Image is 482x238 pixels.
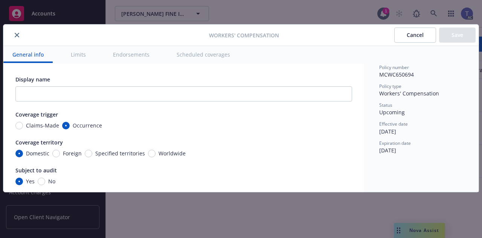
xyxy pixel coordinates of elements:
[394,28,436,43] button: Cancel
[379,102,392,108] span: Status
[12,31,21,40] button: close
[62,122,70,129] input: Occurrence
[38,178,45,185] input: No
[26,121,59,129] span: Claims-Made
[379,147,396,154] span: [DATE]
[15,139,63,146] span: Coverage territory
[95,149,145,157] span: Specified territories
[379,64,409,71] span: Policy number
[52,150,60,157] input: Foreign
[62,46,95,63] button: Limits
[26,149,49,157] span: Domestic
[63,149,82,157] span: Foreign
[3,46,53,63] button: General info
[85,150,92,157] input: Specified territories
[15,178,23,185] input: Yes
[379,71,414,78] span: MCWC650694
[15,111,58,118] span: Coverage trigger
[148,150,156,157] input: Worldwide
[379,140,411,146] span: Expiration date
[379,128,396,135] span: [DATE]
[15,150,23,157] input: Domestic
[15,167,57,174] span: Subject to audit
[209,31,279,39] span: Workers' Compensation
[159,149,186,157] span: Worldwide
[15,76,50,83] span: Display name
[379,121,408,127] span: Effective date
[48,177,55,185] span: No
[73,121,102,129] span: Occurrence
[379,90,439,97] span: Workers' Compensation
[379,83,401,89] span: Policy type
[15,122,23,129] input: Claims-Made
[104,46,159,63] button: Endorsements
[26,177,35,185] span: Yes
[168,46,239,63] button: Scheduled coverages
[379,109,405,116] span: Upcoming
